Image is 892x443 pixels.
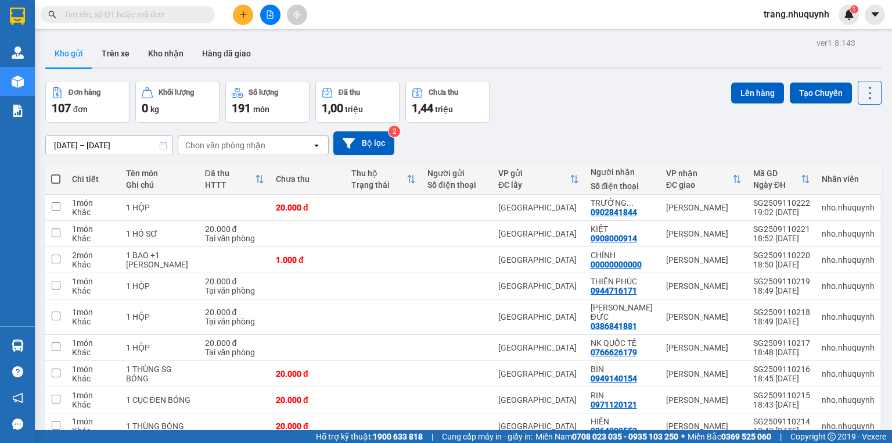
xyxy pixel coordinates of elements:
[405,81,490,123] button: Chưa thu1,44 triệu
[747,164,816,195] th: Toggle SortBy
[72,208,114,217] div: Khác
[126,312,193,321] div: 1 HỘP
[205,338,264,348] div: 20.000 đ
[591,365,654,374] div: BIN
[72,174,114,184] div: Chi tiết
[69,88,100,97] div: Đơn hàng
[498,343,579,352] div: [GEOGRAPHIC_DATA]
[126,395,193,405] div: 1 CỤC ĐEN BÓNG
[591,391,654,400] div: RIN
[753,169,801,178] div: Mã GD
[666,395,742,405] div: [PERSON_NAME]
[276,203,340,212] div: 20.000 đ
[498,203,579,212] div: [GEOGRAPHIC_DATA]
[822,343,875,352] div: nho.nhuquynh
[429,88,458,97] div: Chưa thu
[45,81,130,123] button: Đơn hàng107đơn
[126,281,193,291] div: 1 HỘP
[822,229,875,238] div: nho.nhuquynh
[822,421,875,431] div: nho.nhuquynh
[535,430,678,443] span: Miền Nam
[139,40,193,67] button: Kho nhận
[822,369,875,378] div: nho.nhuquynh
[52,101,71,115] span: 107
[72,234,114,243] div: Khác
[72,224,114,234] div: 1 món
[753,400,810,409] div: 18:43 [DATE]
[681,434,685,439] span: ⚪️
[64,8,201,21] input: Tìm tên, số ĐT hoặc mã đơn
[135,81,220,123] button: Khối lượng0kg
[12,47,24,59] img: warehouse-icon
[48,10,56,19] span: search
[322,101,343,115] span: 1,00
[753,251,810,260] div: SG2509110220
[72,317,114,326] div: Khác
[753,308,810,317] div: SG2509110218
[442,430,533,443] span: Cung cấp máy in - giấy in:
[72,251,114,260] div: 2 món
[498,255,579,265] div: [GEOGRAPHIC_DATA]
[666,281,742,291] div: [PERSON_NAME]
[666,421,742,431] div: [PERSON_NAME]
[92,40,139,67] button: Trên xe
[339,88,360,97] div: Đã thu
[828,433,836,441] span: copyright
[591,321,637,331] div: 0386841881
[12,419,23,430] span: message
[205,317,264,326] div: Tại văn phòng
[498,312,579,321] div: [GEOGRAPHIC_DATA]
[233,5,253,25] button: plus
[666,229,742,238] div: [PERSON_NAME]
[666,180,732,190] div: ĐC giao
[205,308,264,317] div: 20.000 đ
[126,180,193,190] div: Ghi chú
[333,131,394,155] button: Bộ lọc
[753,348,810,357] div: 18:48 [DATE]
[666,369,742,378] div: [PERSON_NAME]
[822,203,875,212] div: nho.nhuquynh
[753,374,810,383] div: 18:45 [DATE]
[427,169,487,178] div: Người gửi
[753,426,810,435] div: 18:43 [DATE]
[591,234,637,243] div: 0908000914
[351,169,406,178] div: Thu hộ
[753,277,810,286] div: SG2509110219
[315,81,400,123] button: Đã thu1,00 triệu
[822,174,875,184] div: Nhân viên
[346,164,421,195] th: Toggle SortBy
[492,164,585,195] th: Toggle SortBy
[239,10,247,19] span: plus
[12,105,24,117] img: solution-icon
[126,229,193,238] div: 1 HỒ SƠ
[753,234,810,243] div: 18:52 [DATE]
[822,395,875,405] div: nho.nhuquynh
[780,430,782,443] span: |
[731,83,784,103] button: Lên hàng
[199,164,270,195] th: Toggle SortBy
[276,369,340,378] div: 20.000 đ
[591,208,637,217] div: 0902841844
[266,10,274,19] span: file-add
[276,255,340,265] div: 1.000 đ
[193,40,260,67] button: Hàng đã giao
[126,421,193,431] div: 1 THÙNG BÓNG
[73,105,88,114] span: đơn
[753,198,810,208] div: SG2509110222
[591,167,654,177] div: Người nhận
[205,234,264,243] div: Tại văn phòng
[591,277,654,286] div: THIÊN PHÚC
[870,9,880,20] span: caret-down
[427,180,487,190] div: Số điện thoại
[753,208,810,217] div: 19:02 [DATE]
[72,426,114,435] div: Khác
[753,365,810,374] div: SG2509110216
[822,281,875,291] div: nho.nhuquynh
[660,164,747,195] th: Toggle SortBy
[753,317,810,326] div: 18:49 [DATE]
[205,348,264,357] div: Tại văn phòng
[754,7,839,22] span: trang.nhuquynh
[232,101,251,115] span: 191
[591,260,642,269] div: 00000000000
[852,5,856,13] span: 1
